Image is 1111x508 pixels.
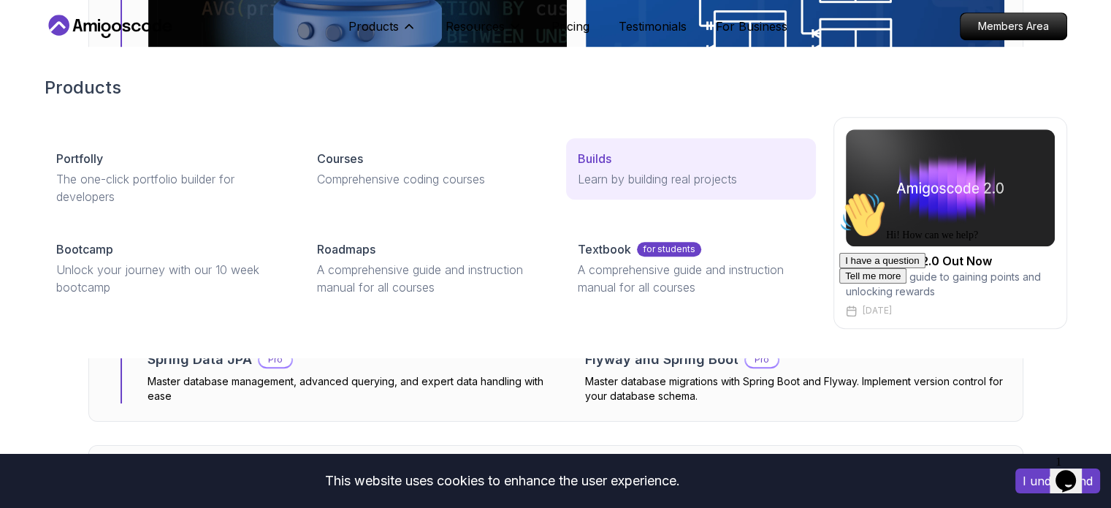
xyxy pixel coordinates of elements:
[566,229,815,308] a: Textbookfor studentsA comprehensive guide and instruction manual for all courses
[960,12,1067,40] a: Members Area
[317,170,543,188] p: Comprehensive coding courses
[259,352,291,367] p: Pro
[1015,469,1100,493] button: Accept cookies
[6,6,269,98] div: 👋Hi! How can we help?I have a questionTell me more
[45,138,294,217] a: PortfollyThe one-click portfolio builder for developers
[637,242,701,257] p: for students
[56,170,282,205] p: The one-click portfolio builder for developers
[45,229,294,308] a: BootcampUnlock your journey with our 10 week bootcamp
[6,83,73,98] button: Tell me more
[585,349,738,370] h2: Flyway and Spring Boot
[6,44,145,55] span: Hi! How can we help?
[148,374,568,403] p: Master database management, advanced querying, and expert data handling with ease
[446,18,522,47] button: Resources
[348,18,416,47] button: Products
[961,13,1066,39] p: Members Area
[846,129,1055,246] img: amigoscode 2.0
[56,261,282,296] p: Unlock your journey with our 10 week bootcamp
[6,6,53,53] img: :wave:
[578,261,803,296] p: A comprehensive guide and instruction manual for all courses
[56,150,103,167] p: Portfolly
[833,117,1067,329] a: amigoscode 2.0Amigoscode 2.0 Out NowThe Ultimate guide to gaining points and unlocking rewards[DATE]
[305,138,554,200] a: CoursesComprehensive coding courses
[746,352,778,367] p: Pro
[578,170,803,188] p: Learn by building real projects
[1050,450,1096,493] iframe: chat widget
[578,150,611,167] p: Builds
[45,76,1067,99] h2: Products
[585,374,1005,403] p: Master database migrations with Spring Boot and Flyway. Implement version control for your databa...
[348,18,399,35] p: Products
[716,18,787,35] a: For Business
[6,67,92,83] button: I have a question
[11,465,993,497] div: This website uses cookies to enhance the user experience.
[551,18,589,35] a: Pricing
[317,261,543,296] p: A comprehensive guide and instruction manual for all courses
[566,138,815,200] a: BuildsLearn by building real projects
[446,18,505,35] p: Resources
[578,240,631,258] p: Textbook
[56,240,113,258] p: Bootcamp
[305,229,554,308] a: RoadmapsA comprehensive guide and instruction manual for all courses
[833,186,1096,442] iframe: chat widget
[619,18,687,35] a: Testimonials
[317,240,375,258] p: Roadmaps
[148,349,252,370] h2: Spring Data JPA
[317,150,363,167] p: Courses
